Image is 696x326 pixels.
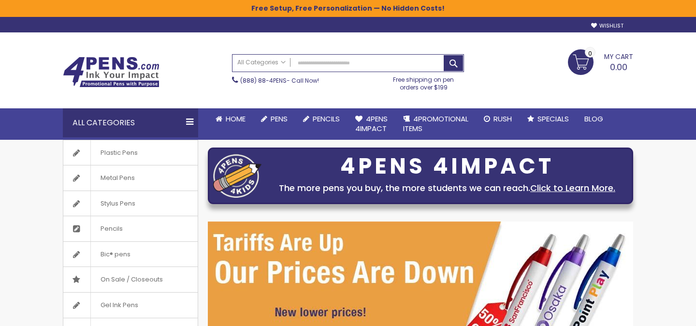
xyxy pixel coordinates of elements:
[577,108,611,130] a: Blog
[63,140,198,165] a: Plastic Pens
[63,242,198,267] a: Bic® pens
[90,165,145,191] span: Metal Pens
[90,191,145,216] span: Stylus Pens
[348,108,395,140] a: 4Pens4impact
[90,216,132,241] span: Pencils
[383,72,464,91] div: Free shipping on pen orders over $199
[355,114,388,133] span: 4Pens 4impact
[403,114,468,133] span: 4PROMOTIONAL ITEMS
[568,49,633,74] a: 0.00 0
[584,114,603,124] span: Blog
[90,242,140,267] span: Bic® pens
[226,114,246,124] span: Home
[266,156,628,177] div: 4PENS 4IMPACT
[610,61,627,73] span: 0.00
[588,49,592,58] span: 0
[208,108,253,130] a: Home
[313,114,340,124] span: Pencils
[63,165,198,191] a: Metal Pens
[240,76,319,85] span: - Call Now!
[253,108,295,130] a: Pens
[266,181,628,195] div: The more pens you buy, the more students we can reach.
[213,154,261,198] img: four_pen_logo.png
[63,267,198,292] a: On Sale / Closeouts
[90,140,147,165] span: Plastic Pens
[63,293,198,318] a: Gel Ink Pens
[63,216,198,241] a: Pencils
[63,57,159,88] img: 4Pens Custom Pens and Promotional Products
[90,293,148,318] span: Gel Ink Pens
[591,22,623,30] a: Wishlist
[271,114,288,124] span: Pens
[295,108,348,130] a: Pencils
[232,55,290,71] a: All Categories
[493,114,512,124] span: Rush
[240,76,287,85] a: (888) 88-4PENS
[63,191,198,216] a: Stylus Pens
[63,108,198,137] div: All Categories
[520,108,577,130] a: Specials
[90,267,173,292] span: On Sale / Closeouts
[476,108,520,130] a: Rush
[395,108,476,140] a: 4PROMOTIONALITEMS
[237,59,286,66] span: All Categories
[537,114,569,124] span: Specials
[530,182,615,194] a: Click to Learn More.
